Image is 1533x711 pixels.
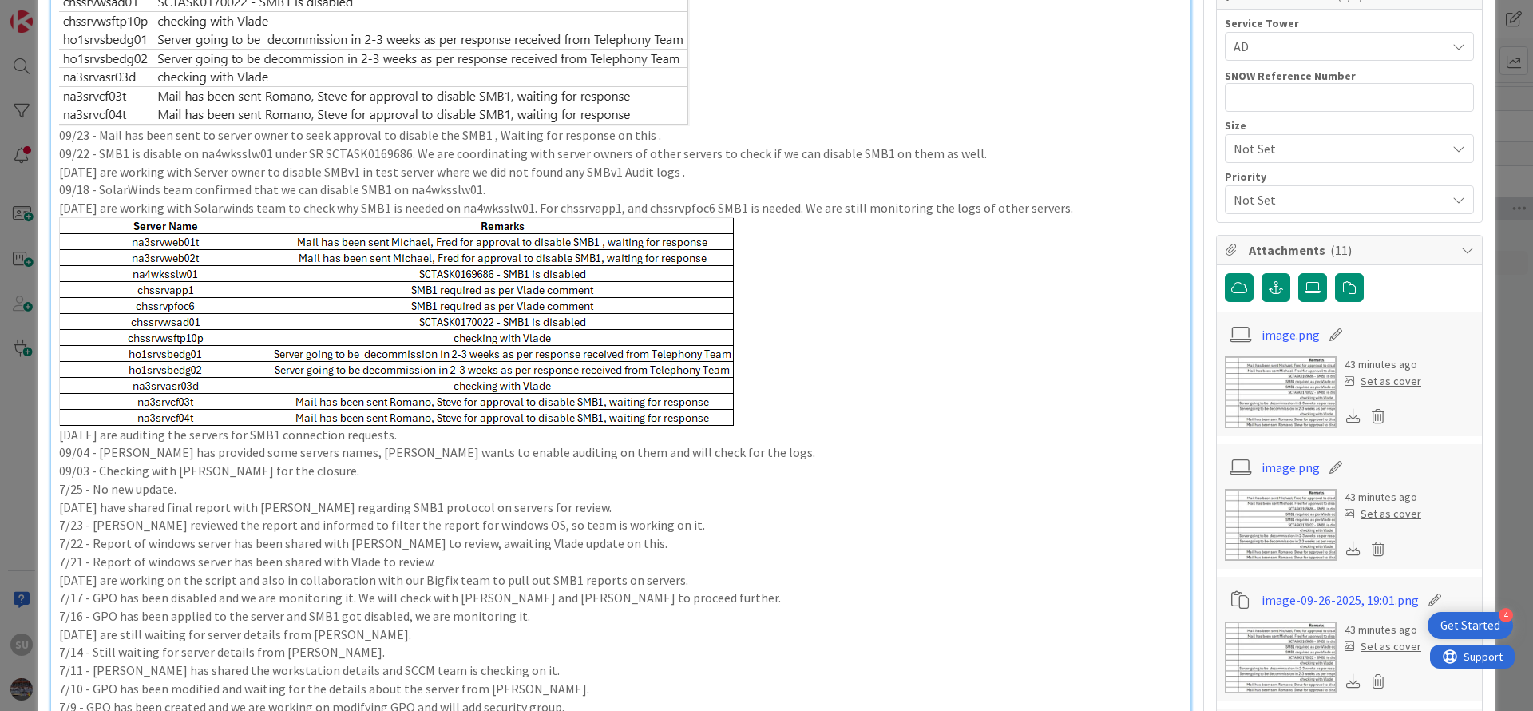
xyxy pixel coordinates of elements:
[1345,373,1421,390] div: Set as cover
[1345,538,1362,559] div: Download
[1262,458,1320,477] a: image.png
[59,571,1182,590] p: [DATE] are working on the script and also in collaboration with our Bigfix team to pull out SMB1 ...
[59,643,1182,661] p: 7/14 - Still waiting for server details from [PERSON_NAME].
[1345,638,1421,655] div: Set as cover
[1345,356,1421,373] div: 43 minutes ago
[59,661,1182,680] p: 7/11 - [PERSON_NAME] has shared the workstation details and SCCM team is checking on it.
[59,181,1182,199] p: 09/18 - SolarWinds team confirmed that we can disable SMB1 on na4wksslw01.
[1345,622,1421,638] div: 43 minutes ago
[1345,506,1421,522] div: Set as cover
[1225,18,1474,29] div: Service Tower
[1225,69,1356,83] label: SNOW Reference Number
[1262,590,1419,610] a: image-09-26-2025, 19:01.png
[1234,137,1438,160] span: Not Set
[59,163,1182,181] p: [DATE] are working with Server owner to disable SMBv1 in test server where we did not found any S...
[59,607,1182,626] p: 7/16 - GPO has been applied to the server and SMB1 got disabled, we are monitoring it.
[59,443,1182,462] p: 09/04 - [PERSON_NAME] has provided some servers names, [PERSON_NAME] wants to enable auditing on ...
[1225,120,1474,131] div: Size
[59,462,1182,480] p: 09/03 - Checking with [PERSON_NAME] for the closure.
[1345,406,1362,427] div: Download
[59,217,734,426] img: image.png
[59,426,1182,444] p: [DATE] are auditing the servers for SMB1 connection requests.
[59,199,1182,217] p: [DATE] are working with Solarwinds team to check why SMB1 is needed on na4wksslw01. For chssrvapp...
[59,534,1182,553] p: 7/22 - Report of windows server has been shared with [PERSON_NAME] to review, awaiting Vlade upda...
[1225,171,1474,182] div: Priority
[1345,489,1421,506] div: 43 minutes ago
[59,589,1182,607] p: 7/17 - GPO has been disabled and we are monitoring it. We will check with [PERSON_NAME] and [PERS...
[34,2,73,22] span: Support
[1499,608,1513,622] div: 4
[59,498,1182,517] p: [DATE] have shared final report with [PERSON_NAME] regarding SMB1 protocol on servers for review.
[1345,671,1362,692] div: Download
[59,553,1182,571] p: 7/21 - Report of windows server has been shared with Vlade to review.
[1440,618,1500,634] div: Get Started
[59,480,1182,498] p: 7/25 - No new update.
[1234,37,1446,56] span: AD
[1262,325,1320,344] a: image.png
[59,680,1182,698] p: 7/10 - GPO has been modified and waiting for the details about the server from [PERSON_NAME].
[1249,240,1453,260] span: Attachments
[59,126,1182,145] p: 09/23 - Mail has been sent to server owner to seek approval to disable the SMB1 , Waiting for res...
[59,626,1182,644] p: [DATE] are still waiting for server details from [PERSON_NAME].
[1330,242,1352,258] span: ( 11 )
[59,145,1182,163] p: 09/22 - SMB1 is disable on na4wksslw01 under SR SCTASK0169686. We are coordinating with server ow...
[1428,612,1513,639] div: Open Get Started checklist, remaining modules: 4
[1234,189,1438,211] span: Not Set
[59,516,1182,534] p: 7/23 - [PERSON_NAME] reviewed the report and informed to filter the report for windows OS, so tea...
